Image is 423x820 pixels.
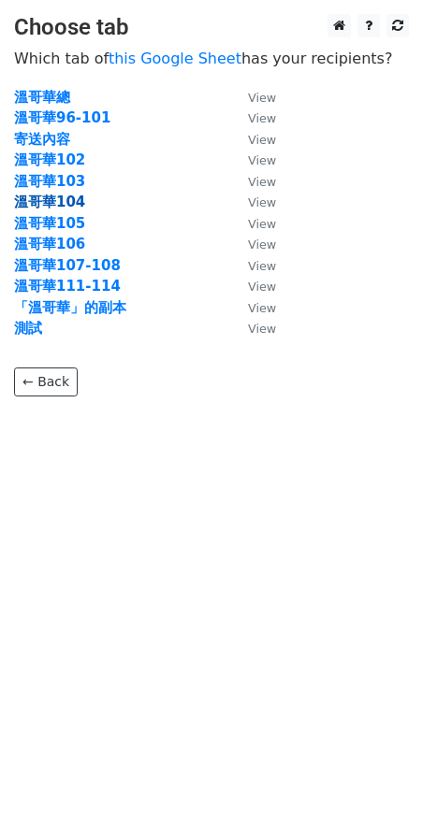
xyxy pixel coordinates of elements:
iframe: Chat Widget [329,730,423,820]
a: View [229,320,276,337]
small: View [248,280,276,294]
a: 「溫哥華」的副本 [14,299,126,316]
small: View [248,195,276,209]
a: 寄送內容 [14,131,70,148]
a: 溫哥華103 [14,173,85,190]
small: View [248,259,276,273]
a: View [229,278,276,295]
a: View [229,236,276,252]
a: View [229,215,276,232]
a: View [229,151,276,168]
a: 溫哥華107-108 [14,257,121,274]
small: View [248,175,276,189]
small: View [248,301,276,315]
a: 溫哥華104 [14,194,85,210]
small: View [248,217,276,231]
a: this Google Sheet [109,50,241,67]
a: 溫哥華106 [14,236,85,252]
a: View [229,109,276,126]
a: 測試 [14,320,42,337]
a: 溫哥華105 [14,215,85,232]
p: Which tab of has your recipients? [14,49,409,68]
small: View [248,322,276,336]
a: ← Back [14,367,78,396]
a: View [229,299,276,316]
small: View [248,153,276,167]
a: 溫哥華總 [14,89,70,106]
a: 溫哥華102 [14,151,85,168]
a: View [229,257,276,274]
small: View [248,237,276,252]
small: View [248,91,276,105]
a: View [229,194,276,210]
a: View [229,89,276,106]
a: View [229,173,276,190]
h3: Choose tab [14,14,409,41]
div: 聊天小工具 [329,730,423,820]
a: View [229,131,276,148]
small: View [248,133,276,147]
a: 溫哥華96-101 [14,109,110,126]
a: 溫哥華111-114 [14,278,121,295]
small: View [248,111,276,125]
